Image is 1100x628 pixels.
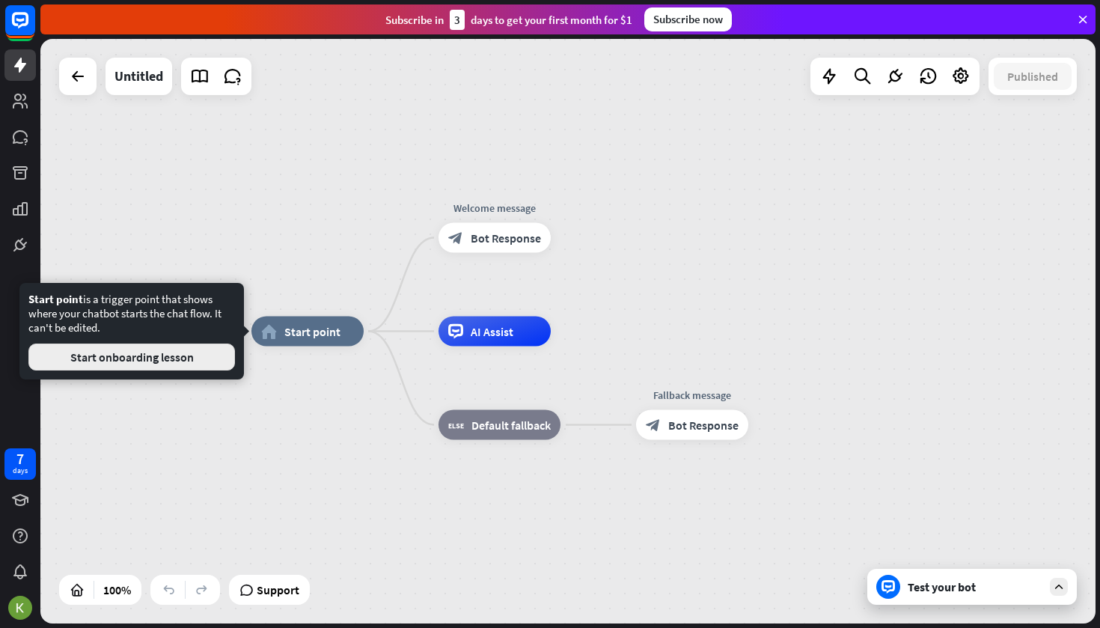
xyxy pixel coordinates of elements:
[16,452,24,466] div: 7
[448,418,464,433] i: block_fallback
[12,6,57,51] button: Open LiveChat chat widget
[471,418,551,433] span: Default fallback
[625,388,760,403] div: Fallback message
[668,418,739,433] span: Bot Response
[471,231,541,246] span: Bot Response
[644,7,732,31] div: Subscribe now
[28,292,235,371] div: is a trigger point that shows where your chatbot starts the chat flow. It can't be edited.
[994,63,1072,90] button: Published
[99,578,135,602] div: 100%
[261,324,277,339] i: home_2
[471,324,513,339] span: AI Assist
[257,578,299,602] span: Support
[114,58,163,95] div: Untitled
[28,292,83,306] span: Start point
[646,418,661,433] i: block_bot_response
[13,466,28,476] div: days
[450,10,465,30] div: 3
[427,201,562,216] div: Welcome message
[448,231,463,246] i: block_bot_response
[385,10,632,30] div: Subscribe in days to get your first month for $1
[284,324,340,339] span: Start point
[4,448,36,480] a: 7 days
[908,579,1042,594] div: Test your bot
[28,344,235,371] button: Start onboarding lesson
